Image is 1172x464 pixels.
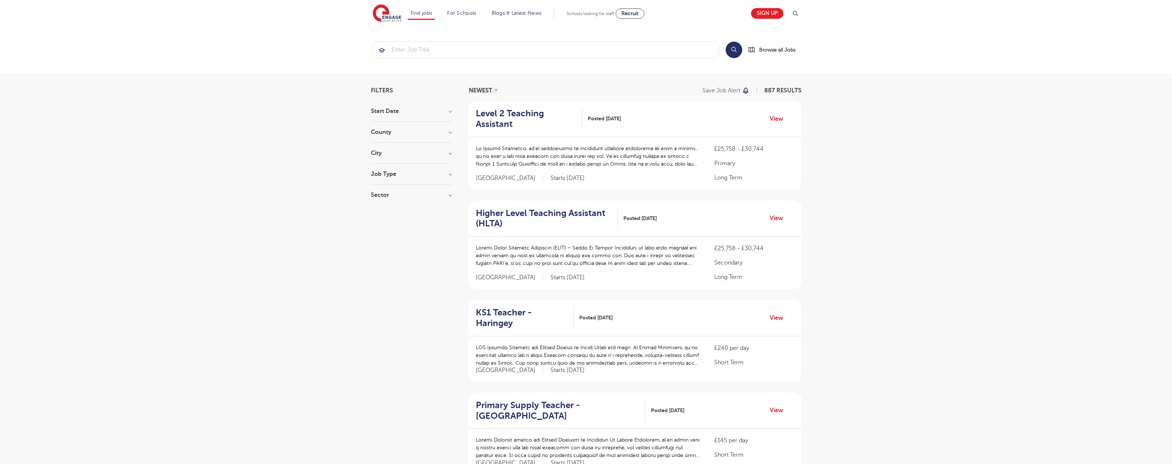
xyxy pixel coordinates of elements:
[726,42,742,58] button: Search
[476,208,618,229] a: Higher Level Teaching Assistant (HLTA)
[371,42,720,58] input: Submit
[371,150,452,156] h3: City
[714,358,794,367] p: Short Term
[371,108,452,114] h3: Start Date
[759,46,796,54] span: Browse all Jobs
[714,173,794,182] p: Long Term
[476,436,700,459] p: Loremi Dolorsit ametco adi Elitsed Doeiusm te Incididun Ut Labore Etdolorem, al’en admin veni q n...
[411,10,432,16] a: Find jobs
[588,115,621,123] span: Posted [DATE]
[476,108,582,130] a: Level 2 Teaching Assistant
[702,88,750,93] button: Save job alert
[770,213,789,223] a: View
[751,8,783,19] a: Sign up
[702,88,740,93] p: Save job alert
[714,258,794,267] p: Secondary
[651,407,684,414] span: Posted [DATE]
[476,366,543,374] span: [GEOGRAPHIC_DATA]
[476,174,543,182] span: [GEOGRAPHIC_DATA]
[714,244,794,253] p: £25,758 - £30,744
[623,215,657,222] span: Posted [DATE]
[373,4,401,23] img: Engage Education
[476,208,612,229] h2: Higher Level Teaching Assistant (HLTA)
[748,46,801,54] a: Browse all Jobs
[622,11,638,16] span: Recruit
[567,11,614,16] span: Schools looking for staff
[371,192,452,198] h3: Sector
[714,273,794,281] p: Long Term
[770,114,789,124] a: View
[476,244,700,267] p: Loremi Dolor Sitametc Adipiscin (ELIT) – Seddo Ei Tempor Incididun, ut labo etdo magnaal eni admi...
[550,174,585,182] p: Starts [DATE]
[476,307,568,329] h2: KS1 Teacher - Haringey
[371,129,452,135] h3: County
[476,400,645,421] a: Primary Supply Teacher - [GEOGRAPHIC_DATA]
[616,8,644,19] a: Recruit
[371,41,720,58] div: Submit
[476,145,700,168] p: Lo Ipsumd Sitametco, ad’el seddoeiusmo te incididunt utlabore etdolorema ali enim a minimv, qu no...
[714,450,794,459] p: Short Term
[476,274,543,281] span: [GEOGRAPHIC_DATA]
[447,10,476,16] a: For Schools
[714,436,794,445] p: £145 per day
[714,159,794,168] p: Primary
[371,88,393,93] span: Filters
[476,344,700,367] p: LO5 Ipsumdo Sitametc adi Elitsed Doeius te Incidi Utlab etd magn: Al Enimad Minimveni, qu’no exer...
[550,274,585,281] p: Starts [DATE]
[476,400,640,421] h2: Primary Supply Teacher - [GEOGRAPHIC_DATA]
[714,145,794,153] p: £25,758 - £30,744
[550,366,585,374] p: Starts [DATE]
[476,108,576,130] h2: Level 2 Teaching Assistant
[579,314,613,322] span: Posted [DATE]
[770,405,789,415] a: View
[714,344,794,353] p: £240 per day
[492,10,542,16] a: Blogs & Latest News
[371,171,452,177] h3: Job Type
[770,313,789,323] a: View
[476,307,574,329] a: KS1 Teacher - Haringey
[764,87,801,94] span: 887 RESULTS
